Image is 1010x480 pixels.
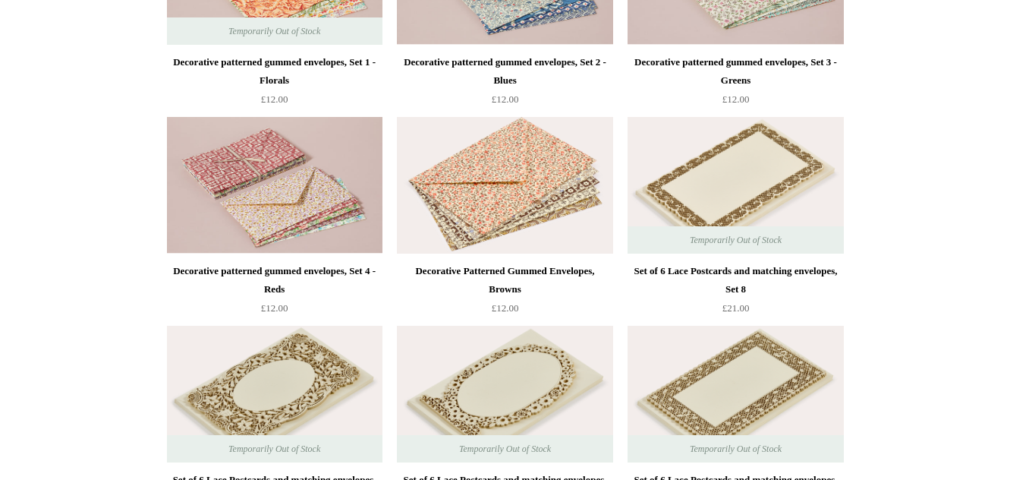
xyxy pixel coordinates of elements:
[722,302,750,314] span: £21.00
[397,326,612,463] a: Set of 6 Lace Postcards and matching envelopes, Set 6 Set of 6 Lace Postcards and matching envelo...
[444,435,566,463] span: Temporarily Out of Stock
[675,226,797,254] span: Temporarily Out of Stock
[628,53,843,115] a: Decorative patterned gummed envelopes, Set 3 - Greens £12.00
[261,302,288,314] span: £12.00
[401,262,609,298] div: Decorative Patterned Gummed Envelopes, Browns
[628,326,843,463] a: Set of 6 Lace Postcards and matching envelopes, Set 5 Set of 6 Lace Postcards and matching envelo...
[492,302,519,314] span: £12.00
[397,326,612,463] img: Set of 6 Lace Postcards and matching envelopes, Set 6
[213,435,335,463] span: Temporarily Out of Stock
[167,262,382,324] a: Decorative patterned gummed envelopes, Set 4 - Reds £12.00
[401,53,609,90] div: Decorative patterned gummed envelopes, Set 2 - Blues
[397,262,612,324] a: Decorative Patterned Gummed Envelopes, Browns £12.00
[167,117,382,254] a: Decorative patterned gummed envelopes, Set 4 - Reds Decorative patterned gummed envelopes, Set 4 ...
[631,53,839,90] div: Decorative patterned gummed envelopes, Set 3 - Greens
[167,53,382,115] a: Decorative patterned gummed envelopes, Set 1 - Florals £12.00
[171,53,379,90] div: Decorative patterned gummed envelopes, Set 1 - Florals
[213,17,335,45] span: Temporarily Out of Stock
[631,262,839,298] div: Set of 6 Lace Postcards and matching envelopes, Set 8
[171,262,379,298] div: Decorative patterned gummed envelopes, Set 4 - Reds
[261,93,288,105] span: £12.00
[492,93,519,105] span: £12.00
[628,262,843,324] a: Set of 6 Lace Postcards and matching envelopes, Set 8 £21.00
[397,53,612,115] a: Decorative patterned gummed envelopes, Set 2 - Blues £12.00
[675,435,797,463] span: Temporarily Out of Stock
[397,117,612,254] img: Decorative Patterned Gummed Envelopes, Browns
[397,117,612,254] a: Decorative Patterned Gummed Envelopes, Browns Decorative Patterned Gummed Envelopes, Browns
[167,326,382,463] a: Set of 6 Lace Postcards and matching envelopes, Set 7 Set of 6 Lace Postcards and matching envelo...
[628,117,843,254] img: Set of 6 Lace Postcards and matching envelopes, Set 8
[167,326,382,463] img: Set of 6 Lace Postcards and matching envelopes, Set 7
[167,117,382,254] img: Decorative patterned gummed envelopes, Set 4 - Reds
[628,326,843,463] img: Set of 6 Lace Postcards and matching envelopes, Set 5
[722,93,750,105] span: £12.00
[628,117,843,254] a: Set of 6 Lace Postcards and matching envelopes, Set 8 Set of 6 Lace Postcards and matching envelo...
